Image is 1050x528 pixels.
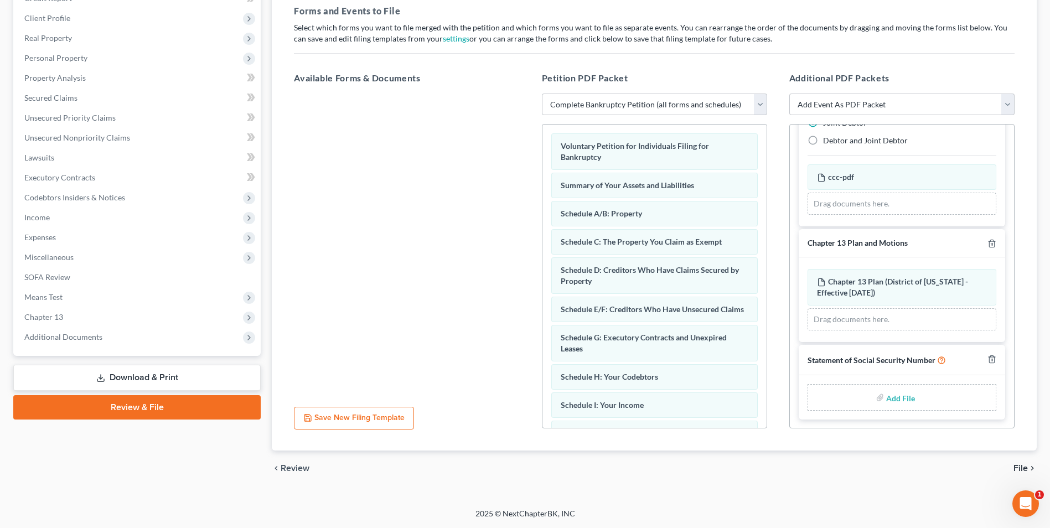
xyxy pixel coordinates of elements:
span: Chapter 13 [24,312,63,322]
span: Review [281,464,309,473]
span: SOFA Review [24,272,70,282]
span: Income [24,213,50,222]
a: SOFA Review [15,267,261,287]
a: Executory Contracts [15,168,261,188]
span: Expenses [24,232,56,242]
span: Real Property [24,33,72,43]
a: Lawsuits [15,148,261,168]
a: Unsecured Priority Claims [15,108,261,128]
span: Statement of Social Security Number [808,355,935,365]
a: Download & Print [13,365,261,391]
span: 1 [1035,490,1044,499]
span: Unsecured Nonpriority Claims [24,133,130,142]
iframe: Intercom live chat [1012,490,1039,517]
a: Secured Claims [15,88,261,108]
span: Personal Property [24,53,87,63]
span: Property Analysis [24,73,86,82]
span: Chapter 13 Plan (District of [US_STATE] - Effective [DATE]) [817,277,968,297]
a: Unsecured Nonpriority Claims [15,128,261,148]
span: Schedule H: Your Codebtors [561,372,658,381]
span: Schedule G: Executory Contracts and Unexpired Leases [561,333,727,353]
span: Chapter 13 Plan and Motions [808,238,908,247]
a: settings [443,34,469,43]
span: Unsecured Priority Claims [24,113,116,122]
h5: Additional PDF Packets [789,71,1015,85]
span: Debtor and Joint Debtor [823,136,908,145]
span: Schedule I: Your Income [561,400,644,410]
span: File [1013,464,1028,473]
span: Additional Documents [24,332,102,341]
i: chevron_left [272,464,281,473]
span: Means Test [24,292,63,302]
div: Drag documents here. [808,193,996,215]
i: chevron_right [1028,464,1037,473]
a: Review & File [13,395,261,420]
span: Secured Claims [24,93,77,102]
span: Voluntary Petition for Individuals Filing for Bankruptcy [561,141,709,162]
span: Executory Contracts [24,173,95,182]
span: Codebtors Insiders & Notices [24,193,125,202]
span: Client Profile [24,13,70,23]
span: Lawsuits [24,153,54,162]
h5: Available Forms & Documents [294,71,519,85]
span: Petition PDF Packet [542,73,628,83]
p: Select which forms you want to file merged with the petition and which forms you want to file as ... [294,22,1015,44]
a: Property Analysis [15,68,261,88]
button: chevron_left Review [272,464,320,473]
div: Drag documents here. [808,308,996,330]
span: Schedule A/B: Property [561,209,642,218]
span: Schedule D: Creditors Who Have Claims Secured by Property [561,265,739,286]
span: Summary of Your Assets and Liabilities [561,180,694,190]
button: Save New Filing Template [294,407,414,430]
span: Miscellaneous [24,252,74,262]
span: Schedule C: The Property You Claim as Exempt [561,237,722,246]
span: ccc-pdf [828,172,854,182]
div: 2025 © NextChapterBK, INC [210,508,841,528]
h5: Forms and Events to File [294,4,1015,18]
span: Schedule E/F: Creditors Who Have Unsecured Claims [561,304,744,314]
